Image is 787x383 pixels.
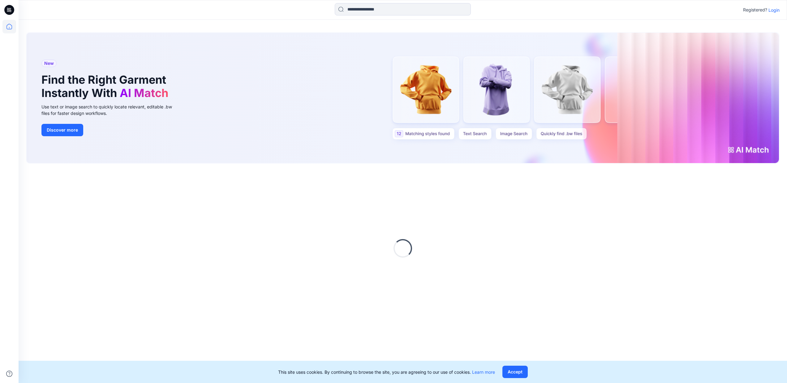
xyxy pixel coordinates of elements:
[41,73,171,100] h1: Find the Right Garment Instantly With
[472,369,495,375] a: Learn more
[41,124,83,136] button: Discover more
[278,369,495,375] p: This site uses cookies. By continuing to browse the site, you are agreeing to our use of cookies.
[768,7,780,13] p: Login
[743,6,767,14] p: Registered?
[120,86,168,100] span: AI Match
[41,103,181,116] div: Use text or image search to quickly locate relevant, editable .bw files for faster design workflows.
[502,366,528,378] button: Accept
[44,60,54,67] span: New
